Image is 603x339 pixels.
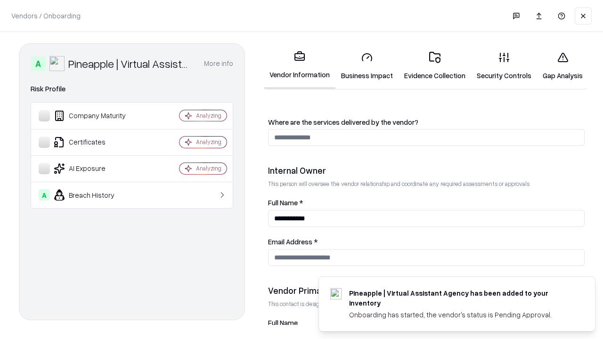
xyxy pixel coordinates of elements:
div: Onboarding has started, the vendor's status is Pending Approval. [349,310,572,320]
a: Evidence Collection [399,44,471,88]
p: This person will oversee the vendor relationship and coordinate any required assessments or appro... [268,180,585,188]
img: Pineapple | Virtual Assistant Agency [49,56,65,71]
div: AI Exposure [39,163,151,174]
div: Risk Profile [31,83,233,95]
label: Full Name [268,319,585,326]
div: Vendor Primary Contact [268,285,585,296]
button: More info [204,55,233,72]
div: Pineapple | Virtual Assistant Agency [68,56,193,71]
a: Business Impact [335,44,399,88]
a: Gap Analysis [537,44,588,88]
p: This contact is designated to receive the assessment request from Shift [268,300,585,308]
div: Certificates [39,137,151,148]
div: Pineapple | Virtual Assistant Agency has been added to your inventory [349,288,572,308]
p: Vendors / Onboarding [11,11,81,21]
div: A [39,189,50,201]
div: Analyzing [196,112,221,120]
img: trypineapple.com [330,288,342,299]
a: Vendor Information [264,43,335,89]
a: Security Controls [471,44,537,88]
div: Breach History [39,189,151,201]
div: A [31,56,46,71]
div: Analyzing [196,138,221,146]
label: Where are the services delivered by the vendor? [268,119,585,126]
div: Internal Owner [268,165,585,176]
div: Analyzing [196,164,221,172]
label: Email Address * [268,238,585,245]
label: Full Name * [268,199,585,206]
div: Company Maturity [39,110,151,121]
